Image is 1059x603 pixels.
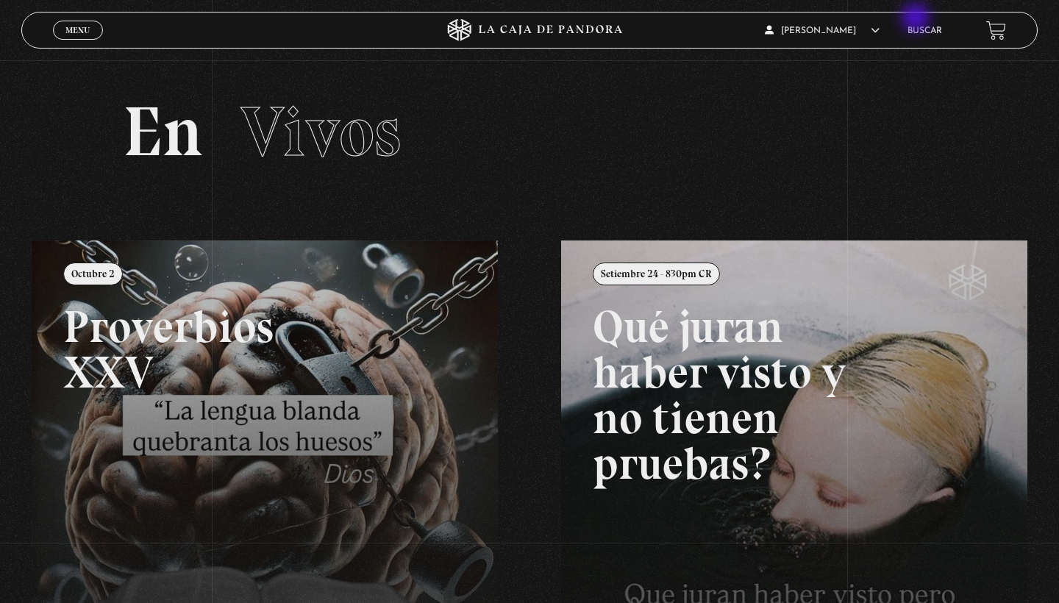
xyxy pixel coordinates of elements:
h2: En [123,97,936,167]
span: Menu [65,26,90,35]
a: View your shopping cart [986,21,1006,40]
span: [PERSON_NAME] [765,26,880,35]
span: Vivos [240,90,401,174]
a: Buscar [908,26,942,35]
span: Cerrar [61,38,96,49]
